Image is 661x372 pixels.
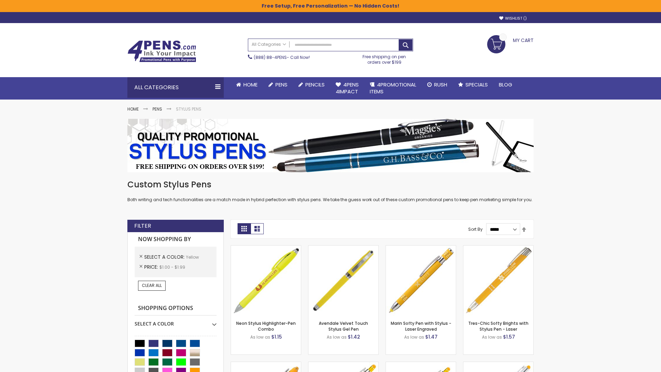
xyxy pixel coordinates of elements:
[463,246,533,316] img: Tres-Chic Softy Brights with Stylus Pen - Laser-Yellow
[236,320,296,332] a: Neon Stylus Highlighter-Pen Combo
[463,362,533,368] a: Tres-Chic Softy with Stylus Top Pen - ColorJet-Yellow
[127,77,224,98] div: All Categories
[327,334,347,340] span: As low as
[305,81,325,88] span: Pencils
[453,77,493,92] a: Specials
[330,77,364,100] a: 4Pens4impact
[250,334,270,340] span: As low as
[468,320,528,332] a: Tres-Chic Softy Brights with Stylus Pen - Laser
[138,281,166,290] a: Clear All
[493,77,518,92] a: Blog
[391,320,451,332] a: Marin Softy Pen with Stylus - Laser Engraved
[308,245,378,251] a: Avendale Velvet Touch Stylus Gel Pen-Yellow
[231,246,301,316] img: Neon Stylus Highlighter-Pen Combo-Yellow
[127,40,196,62] img: 4Pens Custom Pens and Promotional Products
[336,81,359,95] span: 4Pens 4impact
[254,54,310,60] span: - Call Now!
[465,81,488,88] span: Specials
[499,81,512,88] span: Blog
[463,245,533,251] a: Tres-Chic Softy Brights with Stylus Pen - Laser-Yellow
[134,222,151,230] strong: Filter
[252,42,286,47] span: All Categories
[499,16,527,21] a: Wishlist
[386,246,456,316] img: Marin Softy Pen with Stylus - Laser Engraved-Yellow
[308,362,378,368] a: Phoenix Softy Brights with Stylus Pen - Laser-Yellow
[275,81,287,88] span: Pens
[319,320,368,332] a: Avendale Velvet Touch Stylus Gel Pen
[135,316,217,327] div: Select A Color
[144,263,159,270] span: Price
[231,245,301,251] a: Neon Stylus Highlighter-Pen Combo-Yellow
[386,245,456,251] a: Marin Softy Pen with Stylus - Laser Engraved-Yellow
[356,51,413,65] div: Free shipping on pen orders over $199
[254,54,287,60] a: (888) 88-4PENS
[231,362,301,368] a: Ellipse Softy Brights with Stylus Pen - Laser-Yellow
[153,106,162,112] a: Pens
[293,77,330,92] a: Pencils
[127,119,534,172] img: Stylus Pens
[468,226,483,232] label: Sort By
[159,264,185,270] span: $1.00 - $1.99
[144,254,186,260] span: Select A Color
[434,81,447,88] span: Rush
[135,301,217,316] strong: Shopping Options
[127,106,139,112] a: Home
[364,77,422,100] a: 4PROMOTIONALITEMS
[370,81,416,95] span: 4PROMOTIONAL ITEMS
[308,246,378,316] img: Avendale Velvet Touch Stylus Gel Pen-Yellow
[176,106,201,112] strong: Stylus Pens
[386,362,456,368] a: Phoenix Softy Brights Gel with Stylus Pen - Laser-Yellow
[425,333,438,340] span: $1.47
[404,334,424,340] span: As low as
[348,333,360,340] span: $1.42
[503,333,515,340] span: $1.57
[135,232,217,247] strong: Now Shopping by
[271,333,282,340] span: $1.15
[142,282,162,288] span: Clear All
[482,334,502,340] span: As low as
[422,77,453,92] a: Rush
[238,223,251,234] strong: Grid
[127,179,534,203] div: Both writing and tech functionalities are a match made in hybrid perfection with stylus pens. We ...
[231,77,263,92] a: Home
[186,254,199,260] span: Yellow
[243,81,258,88] span: Home
[248,39,290,50] a: All Categories
[127,179,534,190] h1: Custom Stylus Pens
[263,77,293,92] a: Pens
